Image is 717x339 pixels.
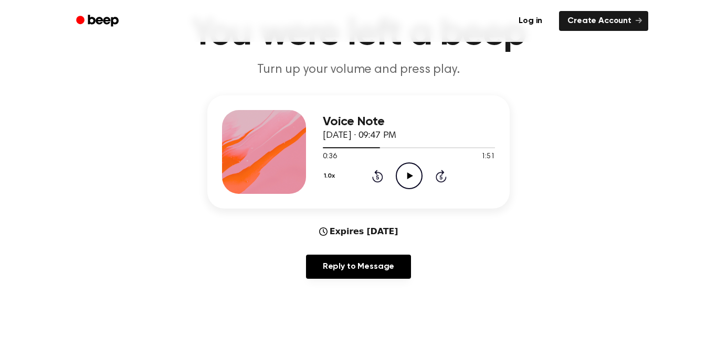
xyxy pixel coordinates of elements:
[69,11,128,31] a: Beep
[559,11,648,31] a: Create Account
[323,115,495,129] h3: Voice Note
[157,61,560,79] p: Turn up your volume and press play.
[323,151,336,162] span: 0:36
[508,9,553,33] a: Log in
[481,151,495,162] span: 1:51
[323,167,339,185] button: 1.0x
[306,255,411,279] a: Reply to Message
[319,225,398,238] div: Expires [DATE]
[323,131,396,140] span: [DATE] · 09:47 PM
